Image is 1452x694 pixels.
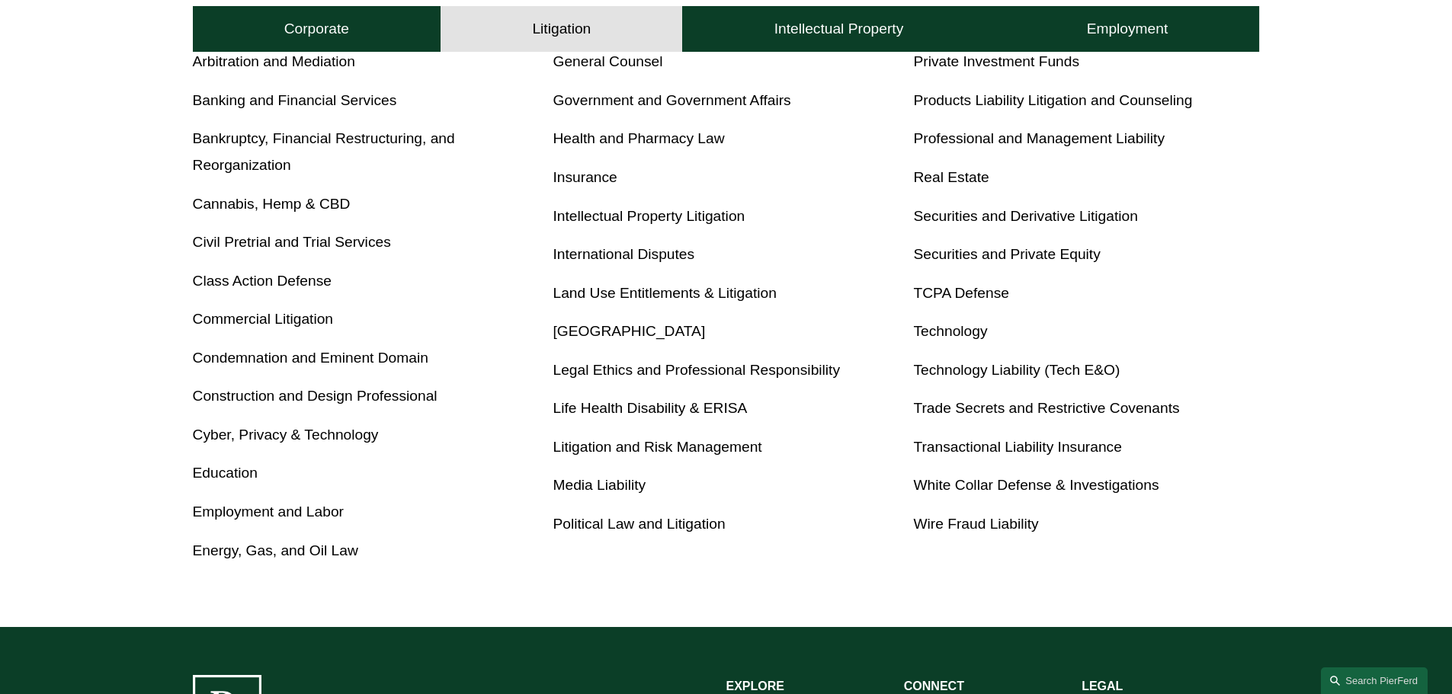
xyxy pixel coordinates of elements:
[193,130,455,173] a: Bankruptcy, Financial Restructuring, and Reorganization
[904,680,964,692] strong: CONNECT
[1321,667,1428,694] a: Search this site
[284,20,349,38] h4: Corporate
[913,246,1100,262] a: Securities and Private Equity
[553,323,706,339] a: [GEOGRAPHIC_DATA]
[726,680,784,692] strong: EXPLORE
[553,92,791,108] a: Government and Government Affairs
[193,311,333,327] a: Commercial Litigation
[553,246,695,262] a: International Disputes
[774,20,904,38] h4: Intellectual Property
[1087,20,1168,38] h4: Employment
[913,92,1192,108] a: Products Liability Litigation and Counseling
[553,130,725,146] a: Health and Pharmacy Law
[193,504,344,520] a: Employment and Labor
[553,169,617,185] a: Insurance
[553,362,841,378] a: Legal Ethics and Professional Responsibility
[553,285,777,301] a: Land Use Entitlements & Litigation
[913,323,987,339] a: Technology
[913,516,1038,532] a: Wire Fraud Liability
[553,400,748,416] a: Life Health Disability & ERISA
[913,439,1121,455] a: Transactional Liability Insurance
[553,477,646,493] a: Media Liability
[913,130,1165,146] a: Professional and Management Liability
[913,285,1009,301] a: TCPA Defense
[193,234,391,250] a: Civil Pretrial and Trial Services
[193,465,258,481] a: Education
[193,53,355,69] a: Arbitration and Mediation
[913,208,1137,224] a: Securities and Derivative Litigation
[553,208,745,224] a: Intellectual Property Litigation
[193,542,358,558] a: Energy, Gas, and Oil Law
[193,196,351,212] a: Cannabis, Hemp & CBD
[532,20,591,38] h4: Litigation
[193,92,397,108] a: Banking and Financial Services
[913,477,1159,493] a: White Collar Defense & Investigations
[193,273,332,289] a: Class Action Defense
[913,53,1079,69] a: Private Investment Funds
[913,362,1120,378] a: Technology Liability (Tech E&O)
[553,53,663,69] a: General Counsel
[913,400,1179,416] a: Trade Secrets and Restrictive Covenants
[553,516,726,532] a: Political Law and Litigation
[553,439,762,455] a: Litigation and Risk Management
[193,350,428,366] a: Condemnation and Eminent Domain
[913,169,989,185] a: Real Estate
[193,427,379,443] a: Cyber, Privacy & Technology
[193,388,438,404] a: Construction and Design Professional
[1082,680,1123,692] strong: LEGAL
